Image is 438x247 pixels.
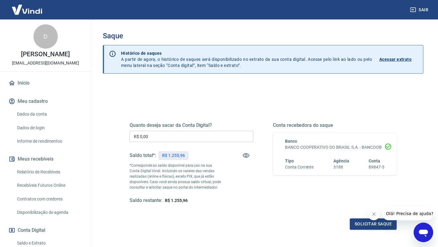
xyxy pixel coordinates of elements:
iframe: Mensagem da empresa [382,207,433,220]
h6: 3188 [333,164,349,170]
h5: Saldo restante: [130,197,162,204]
span: Tipo [285,158,294,163]
button: Solicitar saque [350,218,397,230]
button: Meu cadastro [7,95,84,108]
a: Relatório de Recebíveis [15,166,84,178]
p: [EMAIL_ADDRESS][DOMAIN_NAME] [12,60,79,66]
a: Contratos com credores [15,193,84,205]
h3: Saque [103,32,423,40]
h5: Conta recebedora do saque [273,122,397,128]
a: Dados da conta [15,108,84,120]
img: Vindi [7,0,47,19]
div: D [33,24,58,49]
h6: 89847-3 [369,164,384,170]
h6: BANCO COOPERATIVO DO BRASIL S.A. - BANCOOB [285,144,384,151]
p: Acessar extrato [379,56,412,62]
span: R$ 1.255,96 [165,198,187,203]
a: Disponibilização de agenda [15,206,84,219]
p: A partir de agora, o histórico de saques será disponibilizado no extrato da sua conta digital. Ac... [121,50,372,68]
h5: Quanto deseja sacar da Conta Digital? [130,122,253,128]
p: [PERSON_NAME] [21,51,70,57]
span: Conta [369,158,380,163]
a: Acessar extrato [379,50,418,68]
a: Informe de rendimentos [15,135,84,148]
h6: Conta Corrente [285,164,314,170]
span: Olá! Precisa de ajuda? [4,4,51,9]
iframe: Botão para abrir a janela de mensagens [414,223,433,242]
a: Início [7,76,84,90]
span: Banco [285,139,297,144]
button: Sair [409,4,431,16]
button: Conta Digital [7,224,84,237]
button: Meus recebíveis [7,152,84,166]
p: *Corresponde ao saldo disponível para uso na sua Conta Digital Vindi. Incluindo os valores das ve... [130,163,222,190]
a: Recebíveis Futuros Online [15,179,84,192]
span: Agência [333,158,349,163]
h5: Saldo total*: [130,152,156,158]
a: Dados de login [15,122,84,134]
iframe: Fechar mensagem [368,208,380,220]
p: R$ 1.255,96 [162,152,185,159]
p: Histórico de saques [121,50,372,56]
